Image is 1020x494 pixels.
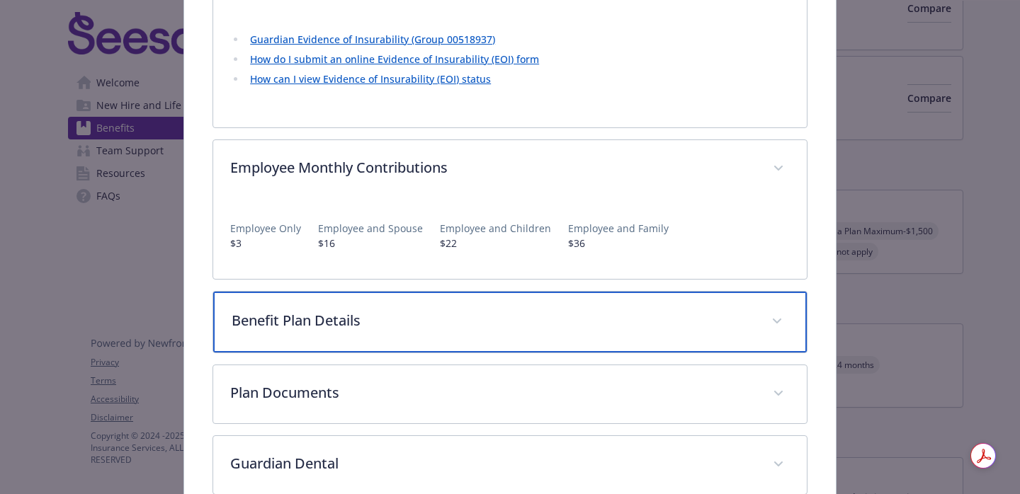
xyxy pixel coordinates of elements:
[440,221,551,236] p: Employee and Children
[250,33,495,46] a: Guardian Evidence of Insurability (Group 00518937)
[232,310,754,331] p: Benefit Plan Details
[250,52,539,66] a: How do I submit an online Evidence of Insurability (EOI) form
[318,221,423,236] p: Employee and Spouse
[213,365,807,423] div: Plan Documents
[230,221,301,236] p: Employee Only
[230,236,301,251] p: $3
[213,198,807,279] div: Employee Monthly Contributions
[318,236,423,251] p: $16
[230,157,756,178] p: Employee Monthly Contributions
[568,236,669,251] p: $36
[230,453,756,474] p: Guardian Dental
[440,236,551,251] p: $22
[213,17,807,127] div: Guardian Resources
[250,72,491,86] a: How can I view Evidence of Insurability (EOI) status
[213,436,807,494] div: Guardian Dental
[213,292,807,352] div: Benefit Plan Details
[230,382,756,403] p: Plan Documents
[213,140,807,198] div: Employee Monthly Contributions
[568,221,669,236] p: Employee and Family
